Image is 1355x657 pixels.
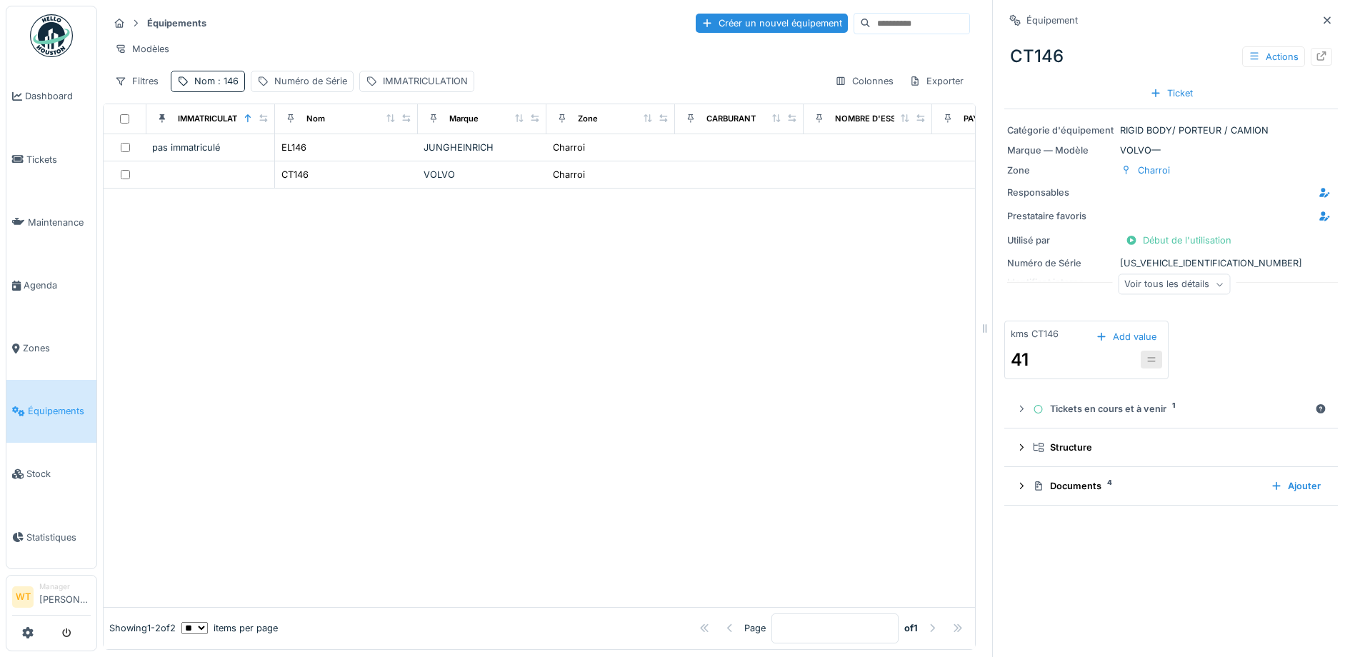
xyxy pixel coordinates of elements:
div: Ticket [1144,84,1199,103]
div: kms CT146 [1011,327,1059,341]
div: EL146 [281,141,306,154]
div: Zone [578,113,598,125]
div: [US_VEHICLE_IDENTIFICATION_NUMBER] [1007,256,1335,270]
span: Zones [23,341,91,355]
div: Marque — Modèle [1007,144,1114,157]
div: PAYS [964,113,984,125]
div: Responsables [1007,186,1114,199]
div: RIGID BODY/ PORTEUR / CAMION [1007,124,1335,137]
a: Maintenance [6,191,96,254]
a: Statistiques [6,506,96,568]
span: Statistiques [26,531,91,544]
span: Équipements [28,404,91,418]
div: CARBURANT [706,113,756,125]
div: Charroi [553,168,585,181]
div: Catégorie d'équipement [1007,124,1114,137]
span: Agenda [24,279,91,292]
div: Filtres [109,71,165,91]
img: Badge_color-CXgf-gQk.svg [30,14,73,57]
div: Nom [194,74,239,88]
a: Tickets [6,128,96,191]
div: JUNGHEINRICH [424,141,541,154]
span: Stock [26,467,91,481]
a: Dashboard [6,65,96,128]
a: Stock [6,443,96,506]
div: items per page [181,621,278,635]
div: 41 [1011,347,1034,373]
div: Numéro de Série [274,74,347,88]
div: CT146 [281,168,309,181]
strong: Équipements [141,16,212,30]
div: Zone [1007,164,1114,177]
strong: of 1 [904,621,918,635]
div: Actions [1242,46,1305,67]
div: VOLVO — [1007,144,1335,157]
div: Manager [39,581,91,592]
div: Marque [449,113,479,125]
span: : 146 [215,76,239,86]
a: Agenda [6,254,96,316]
div: VOLVO [424,168,541,181]
div: Équipement [1026,14,1078,27]
div: Add value [1090,327,1162,346]
span: Maintenance [28,216,91,229]
div: Créer un nouvel équipement [696,14,848,33]
div: Charroi [553,141,585,154]
div: Prestataire favoris [1007,209,1114,223]
summary: Tickets en cours et à venir1 [1010,396,1332,423]
div: CT146 [1004,38,1338,75]
summary: Structure [1010,434,1332,461]
a: Zones [6,317,96,380]
div: IMMATRICULATION [178,113,252,125]
span: Tickets [26,153,91,166]
div: Page [744,621,766,635]
div: Ajouter [1265,476,1326,496]
div: Exporter [903,71,970,91]
div: Documents [1033,479,1259,493]
div: NOMBRE D'ESSIEU [835,113,909,125]
div: Colonnes [829,71,900,91]
div: Utilisé par [1007,234,1114,247]
div: Voir tous les détails [1118,274,1230,295]
a: WT Manager[PERSON_NAME] [12,581,91,616]
summary: Documents4Ajouter [1010,473,1332,499]
div: Showing 1 - 2 of 2 [109,621,176,635]
div: pas immatriculé [152,141,269,154]
span: Dashboard [25,89,91,103]
div: Charroi [1138,164,1170,177]
div: Structure [1033,441,1321,454]
div: Nom [306,113,325,125]
div: IMMATRICULATION [383,74,468,88]
div: Modèles [109,39,176,59]
div: Début de l'utilisation [1120,231,1237,250]
li: [PERSON_NAME] [39,581,91,612]
li: WT [12,586,34,608]
div: Tickets en cours et à venir [1033,402,1309,416]
div: Numéro de Série [1007,256,1114,270]
a: Équipements [6,380,96,443]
